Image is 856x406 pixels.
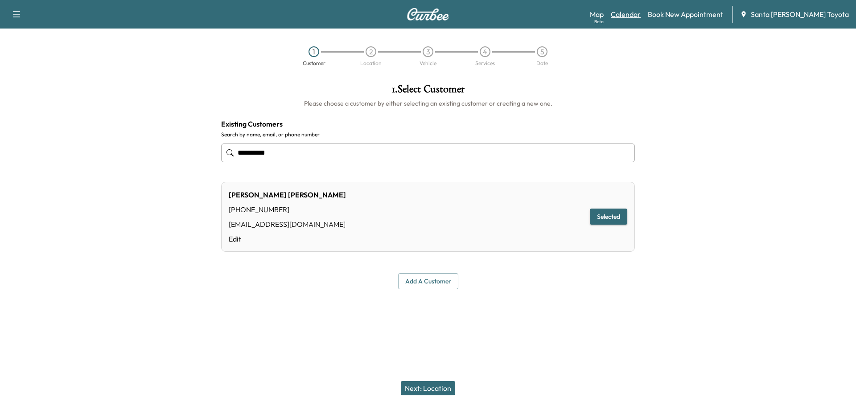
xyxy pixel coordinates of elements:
[309,46,319,57] div: 1
[475,61,495,66] div: Services
[366,46,376,57] div: 2
[611,9,641,20] a: Calendar
[648,9,723,20] a: Book New Appointment
[594,18,604,25] div: Beta
[401,381,455,395] button: Next: Location
[751,9,849,20] span: Santa [PERSON_NAME] Toyota
[229,189,346,200] div: [PERSON_NAME] [PERSON_NAME]
[221,131,635,138] label: Search by name, email, or phone number
[423,46,433,57] div: 3
[536,61,548,66] div: Date
[229,204,346,215] div: [PHONE_NUMBER]
[360,61,382,66] div: Location
[537,46,547,57] div: 5
[480,46,490,57] div: 4
[590,9,604,20] a: MapBeta
[221,99,635,108] h6: Please choose a customer by either selecting an existing customer or creating a new one.
[229,234,346,244] a: Edit
[303,61,325,66] div: Customer
[420,61,436,66] div: Vehicle
[221,84,635,99] h1: 1 . Select Customer
[407,8,449,21] img: Curbee Logo
[590,209,627,225] button: Selected
[398,273,458,290] button: Add a customer
[221,119,635,129] h4: Existing Customers
[229,219,346,230] div: [EMAIL_ADDRESS][DOMAIN_NAME]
